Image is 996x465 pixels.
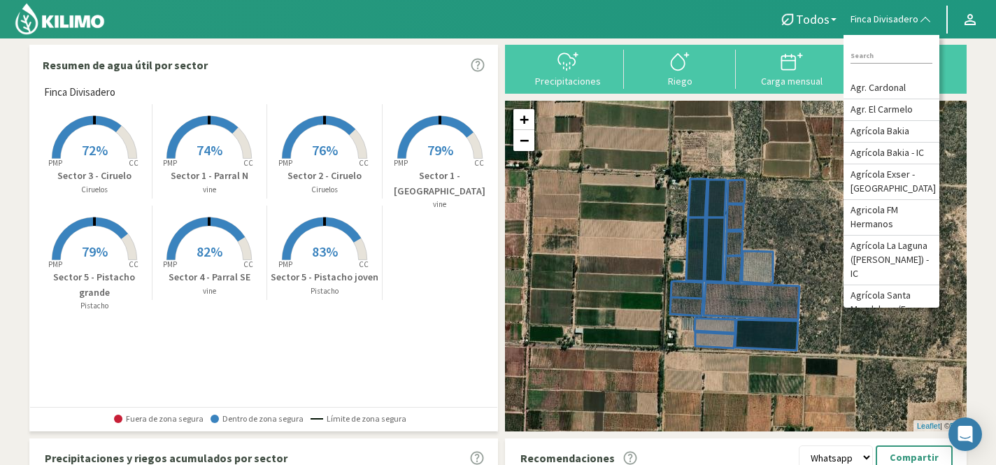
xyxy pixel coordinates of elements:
p: Pistacho [267,285,382,297]
tspan: PMP [278,259,292,269]
p: Ciruelos [267,184,382,196]
p: vine [152,184,267,196]
button: Carga mensual [736,50,848,87]
span: 82% [197,243,222,260]
tspan: PMP [163,259,177,269]
li: Agrícola Exser - [GEOGRAPHIC_DATA] [844,164,939,200]
span: Todos [796,12,830,27]
tspan: PMP [48,259,62,269]
a: Zoom out [513,130,534,151]
tspan: PMP [394,158,408,168]
p: Sector 5 - Pistacho grande [37,270,152,300]
p: Pistacho [37,300,152,312]
span: Finca Divisadero [44,85,115,101]
li: Agrícola La Laguna ([PERSON_NAME]) - IC [844,236,939,285]
tspan: CC [244,259,254,269]
span: Fuera de zona segura [114,414,204,424]
div: | © [913,420,967,432]
span: 79% [427,141,453,159]
p: Sector 5 - Pistacho joven [267,270,382,285]
tspan: CC [129,158,138,168]
button: Precipitaciones [512,50,624,87]
p: vine [152,285,267,297]
p: Sector 4 - Parral SE [152,270,267,285]
li: Agr. Cardonal [844,78,939,99]
tspan: CC [129,259,138,269]
li: Agricola FM Hermanos [844,200,939,236]
li: Agrícola Bakia - IC [844,143,939,164]
tspan: CC [474,158,484,168]
li: Agrícola Bakia [844,121,939,143]
tspan: PMP [278,158,292,168]
tspan: CC [359,259,369,269]
span: 74% [197,141,222,159]
p: Resumen de agua útil por sector [43,57,208,73]
button: Finca Divisadero [844,4,939,35]
tspan: PMP [48,158,62,168]
p: Sector 1 - Parral N [152,169,267,183]
p: vine [383,199,498,210]
p: Sector 3 - Ciruelo [37,169,152,183]
span: 79% [82,243,108,260]
span: 72% [82,141,108,159]
div: Carga mensual [740,76,844,86]
p: Ciruelos [37,184,152,196]
button: Riego [624,50,736,87]
tspan: CC [244,158,254,168]
a: Zoom in [513,109,534,130]
span: Límite de zona segura [311,414,406,424]
img: Kilimo [14,2,106,36]
tspan: PMP [163,158,177,168]
div: Open Intercom Messenger [948,417,982,451]
div: Riego [628,76,732,86]
li: Agrícola Santa Magdalena (E. Ovalle) - IC [844,285,939,335]
div: Precipitaciones [516,76,620,86]
a: Leaflet [917,422,940,430]
span: Finca Divisadero [851,13,918,27]
span: 83% [312,243,338,260]
span: Dentro de zona segura [211,414,304,424]
tspan: CC [359,158,369,168]
span: 76% [312,141,338,159]
li: Agr. El Carmelo [844,99,939,121]
p: Sector 1 - [GEOGRAPHIC_DATA] [383,169,498,199]
p: Sector 2 - Ciruelo [267,169,382,183]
